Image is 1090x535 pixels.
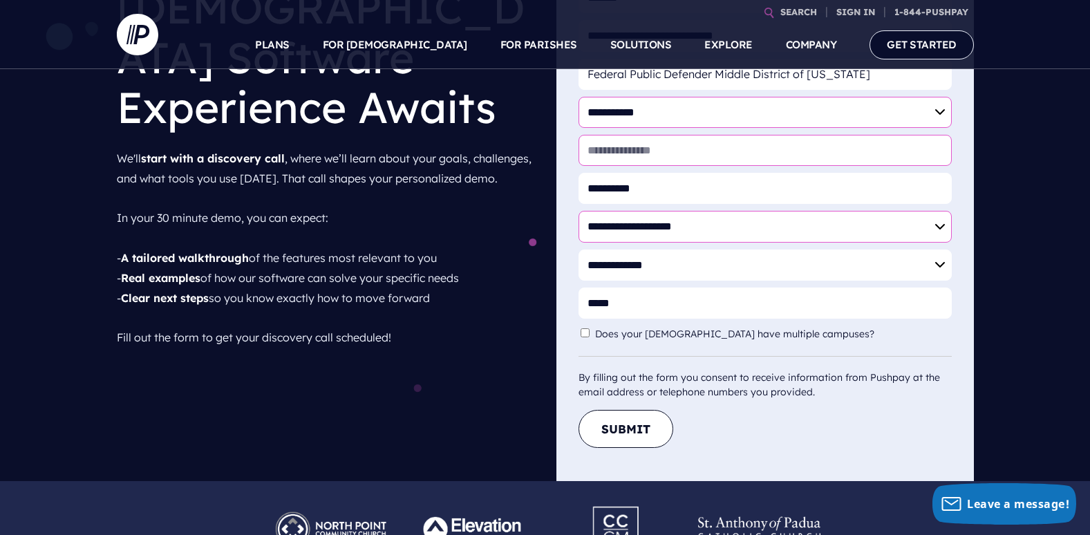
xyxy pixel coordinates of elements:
[610,21,672,69] a: SOLUTIONS
[121,291,209,305] strong: Clear next steps
[121,251,249,265] strong: A tailored walkthrough
[141,151,285,165] strong: start with a discovery call
[967,496,1069,511] span: Leave a message!
[255,21,290,69] a: PLANS
[259,503,402,517] picture: Pushpay_Logo__NorthPoint
[579,59,952,90] input: Organization Name
[121,271,200,285] strong: Real examples
[704,21,753,69] a: EXPLORE
[786,21,837,69] a: COMPANY
[323,21,467,69] a: FOR [DEMOGRAPHIC_DATA]
[595,328,881,340] label: Does your [DEMOGRAPHIC_DATA] have multiple campuses?
[688,503,831,517] picture: Pushpay_Logo__StAnthony
[117,143,534,353] p: We'll , where we’ll learn about your goals, challenges, and what tools you use [DATE]. That call ...
[932,483,1076,525] button: Leave a message!
[579,356,952,400] div: By filling out the form you consent to receive information from Pushpay at the email address or t...
[579,410,673,448] button: Submit
[567,498,666,511] picture: Pushpay_Logo__CCM
[870,30,974,59] a: GET STARTED
[500,21,577,69] a: FOR PARISHES
[402,503,545,517] picture: Pushpay_Logo__Elevation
